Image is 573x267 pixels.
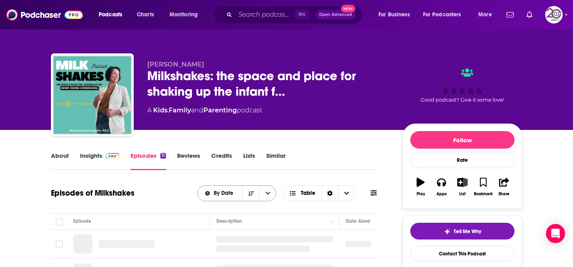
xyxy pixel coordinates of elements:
div: Date Aired [346,216,370,226]
a: Contact This Podcast [410,246,515,261]
button: open menu [93,8,133,21]
button: open menu [198,190,243,196]
a: Reviews [177,152,200,170]
span: By Date [214,190,236,196]
img: Podchaser - Follow, Share and Rate Podcasts [6,7,83,22]
div: List [459,192,466,196]
div: Open Intercom Messenger [546,224,565,243]
h1: Episodes of Milkshakes [51,188,134,198]
input: Search podcasts, credits, & more... [235,8,294,21]
span: Toggle select row [56,240,63,247]
button: open menu [259,186,276,201]
img: Milkshakes: the space and place for shaking up the infant feeding conversation [53,55,132,135]
a: Credits [211,152,232,170]
span: More [478,9,492,20]
div: 11 [160,153,166,159]
a: Parenting [203,106,237,114]
span: New [341,5,355,12]
button: Bookmark [473,173,493,201]
button: Open AdvancedNew [316,10,356,20]
div: Good podcast? Give it some love! [403,61,522,110]
a: About [51,152,69,170]
span: Podcasts [99,9,122,20]
button: Sort Direction [242,186,259,201]
button: Share [494,173,515,201]
div: Play [417,192,425,196]
a: InsightsPodchaser Pro [80,152,119,170]
span: and [191,106,203,114]
button: Choose View [283,185,355,201]
div: Episode [73,216,91,226]
button: Follow [410,131,515,149]
button: Show profile menu [545,6,563,24]
img: User Profile [545,6,563,24]
span: [PERSON_NAME] [147,61,204,68]
span: Open Advanced [319,13,352,17]
a: Family [169,106,191,114]
span: For Podcasters [423,9,461,20]
h2: Choose List sort [197,185,277,201]
span: Good podcast? Give it some love! [421,97,504,103]
button: Apps [431,173,452,201]
div: Share [499,192,509,196]
button: tell me why sparkleTell Me Why [410,223,515,240]
span: , [168,106,169,114]
a: Show notifications dropdown [503,8,517,22]
a: Episodes11 [131,152,166,170]
span: ⌘ K [294,10,309,20]
a: Show notifications dropdown [523,8,536,22]
div: A podcast [147,106,262,115]
span: Charts [137,9,154,20]
button: open menu [164,8,208,21]
a: Similar [266,152,286,170]
span: For Business [378,9,410,20]
button: Column Actions [328,217,337,226]
a: Lists [243,152,255,170]
div: Search podcasts, credits, & more... [221,6,370,24]
button: open menu [373,8,420,21]
button: Play [410,173,431,201]
img: Podchaser Pro [105,153,119,159]
div: Rate [410,152,515,168]
button: open menu [418,8,473,21]
div: Sort Direction [322,186,338,201]
span: Tell Me Why [454,228,481,235]
span: Logged in as kvolz [545,6,563,24]
span: Table [301,190,315,196]
span: Monitoring [170,9,198,20]
img: tell me why sparkle [444,228,450,235]
a: Charts [132,8,159,21]
button: List [452,173,473,201]
div: Apps [437,192,447,196]
button: open menu [473,8,502,21]
a: Kids [153,106,168,114]
div: Description [216,216,242,226]
div: Bookmark [474,192,493,196]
